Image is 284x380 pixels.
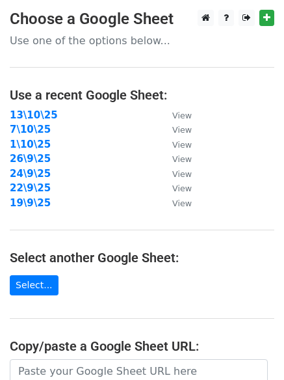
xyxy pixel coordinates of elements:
a: View [159,182,192,194]
small: View [172,183,192,193]
a: View [159,139,192,150]
a: 7\10\25 [10,124,51,135]
a: 13\10\25 [10,109,58,121]
a: Select... [10,275,58,295]
h3: Choose a Google Sheet [10,10,274,29]
small: View [172,125,192,135]
a: View [159,168,192,180]
a: 22\9\25 [10,182,51,194]
a: 19\9\25 [10,197,51,209]
h4: Select another Google Sheet: [10,250,274,265]
h4: Copy/paste a Google Sheet URL: [10,338,274,354]
small: View [172,169,192,179]
a: View [159,109,192,121]
small: View [172,111,192,120]
small: View [172,140,192,150]
small: View [172,154,192,164]
a: View [159,153,192,165]
p: Use one of the options below... [10,34,274,47]
h4: Use a recent Google Sheet: [10,87,274,103]
a: 24\9\25 [10,168,51,180]
a: 1\10\25 [10,139,51,150]
a: 26\9\25 [10,153,51,165]
a: View [159,124,192,135]
a: View [159,197,192,209]
small: View [172,198,192,208]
